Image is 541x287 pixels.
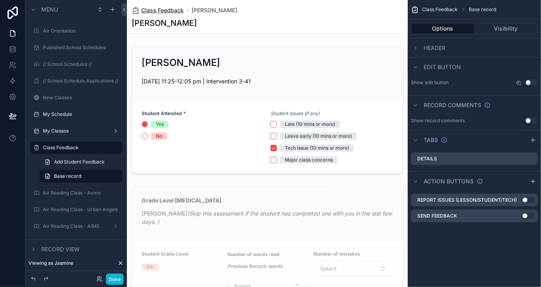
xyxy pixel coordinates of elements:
[54,173,81,179] span: Base record
[41,6,58,13] span: Menu
[422,6,458,13] span: Class Feedback
[43,144,117,151] label: Class Feedback
[43,94,121,101] label: New Classes
[43,223,109,229] label: Air Reading Class - AIMS
[424,177,474,185] span: Action buttons
[424,63,461,71] span: Edit button
[141,6,184,14] span: Class Feedback
[132,17,197,29] h1: [PERSON_NAME]
[43,28,121,34] label: Air Orientation
[424,136,438,144] span: Tabs
[424,44,445,52] span: Header
[43,190,121,196] label: Air Reading Class - Acme
[54,159,105,165] span: Add Student Feedback
[132,6,184,14] a: Class Feedback
[106,274,124,285] button: Done
[417,156,437,162] label: Details
[40,156,122,168] a: Add Student Feedback
[43,111,121,117] label: My Schedule
[417,213,457,219] label: Send Feedback
[40,170,122,183] a: Base record
[29,260,73,266] span: Viewing as Jasmine
[411,79,449,86] label: Show edit button
[43,44,121,51] label: Published School Schedules
[417,197,517,203] label: Report Issues (Lesson/Student/Tech)
[424,101,481,109] span: Record comments
[411,23,475,34] button: Options
[475,23,538,34] button: Visibility
[43,78,121,84] label: // School Schedule Applications //
[41,245,80,253] span: Record view
[469,6,496,13] span: Base record
[43,206,121,213] label: Air Reading Class - Urban Angels
[411,117,465,124] div: Show record comments
[43,61,121,67] label: // School Schedules //
[192,6,237,14] a: [PERSON_NAME]
[43,128,109,134] label: My Classes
